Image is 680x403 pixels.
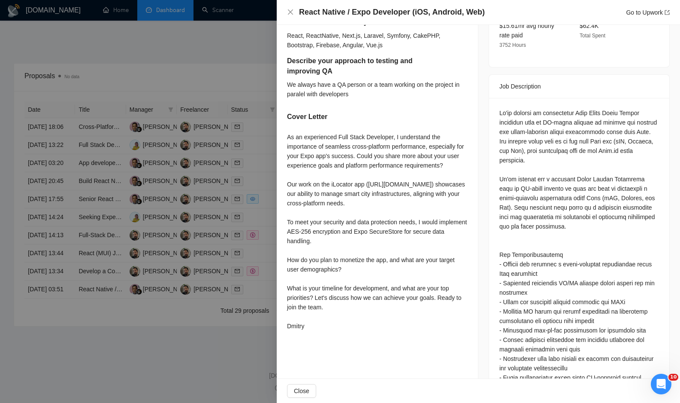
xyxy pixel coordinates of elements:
[580,22,598,29] span: $62.4K
[287,9,294,15] span: close
[287,384,316,398] button: Close
[287,9,294,16] button: Close
[294,386,309,396] span: Close
[668,374,678,381] span: 10
[665,10,670,15] span: export
[626,9,670,16] a: Go to Upworkexport
[651,374,671,394] iframe: Intercom live chat
[287,80,468,99] div: We always have a QA person or a team working on the project in paralel with developers
[580,33,605,39] span: Total Spent
[287,31,468,50] div: React, ReactNative, Next.js, Laravel, Symfony, CakePHP, Bootstrap, Firebase, Angular, Vue.js
[287,112,327,122] h5: Cover Letter
[499,42,526,48] span: 3752 Hours
[287,56,441,76] h5: Describe your approach to testing and improving QA
[499,75,659,98] div: Job Description
[299,7,485,18] h4: React Native / Expo Developer (iOS, Android, Web)
[287,132,468,331] div: As an experienced Full Stack Developer, I understand the importance of seamless cross-platform pe...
